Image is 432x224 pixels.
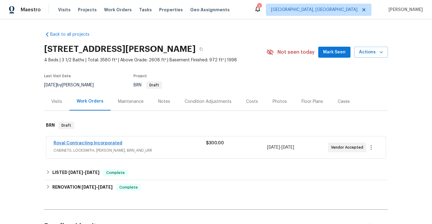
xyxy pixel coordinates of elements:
[58,7,71,13] span: Visits
[78,7,97,13] span: Projects
[246,99,258,105] div: Costs
[257,4,261,10] div: 1
[273,99,287,105] div: Photos
[44,180,388,195] div: RENOVATION [DATE]-[DATE]Complete
[281,145,294,150] span: [DATE]
[158,99,170,105] div: Notes
[44,116,388,135] div: BRN Draft
[68,170,99,175] span: -
[118,99,144,105] div: Maintenance
[51,99,62,105] div: Visits
[301,99,323,105] div: Floor Plans
[354,47,388,58] button: Actions
[77,98,103,104] div: Work Orders
[104,7,132,13] span: Work Orders
[44,46,196,52] h2: [STREET_ADDRESS][PERSON_NAME]
[68,170,83,175] span: [DATE]
[134,83,162,87] span: BRN
[44,57,267,63] span: 4 Beds | 3 1/2 Baths | Total: 3580 ft² | Above Grade: 2608 ft² | Basement Finished: 972 ft² | 1998
[85,170,99,175] span: [DATE]
[318,47,350,58] button: Mark Seen
[21,7,41,13] span: Maestro
[190,7,230,13] span: Geo Assignments
[386,7,423,13] span: [PERSON_NAME]
[98,185,113,189] span: [DATE]
[59,122,74,128] span: Draft
[196,44,207,55] button: Copy Address
[52,169,99,176] h6: LISTED
[139,8,152,12] span: Tasks
[44,83,57,87] span: [DATE]
[338,99,350,105] div: Cases
[44,74,71,78] span: Last Visit Date
[44,81,101,89] div: by [PERSON_NAME]
[271,7,357,13] span: [GEOGRAPHIC_DATA], [GEOGRAPHIC_DATA]
[54,141,122,145] a: Royal Contracting Incorporated
[104,170,127,176] span: Complete
[185,99,232,105] div: Condition Adjustments
[206,141,224,145] span: $300.00
[267,145,280,150] span: [DATE]
[44,165,388,180] div: LISTED [DATE]-[DATE]Complete
[147,83,162,87] span: Draft
[331,144,366,150] span: Vendor Accepted
[267,144,294,150] span: -
[134,74,147,78] span: Project
[159,7,183,13] span: Properties
[52,184,113,191] h6: RENOVATION
[359,49,383,56] span: Actions
[44,31,103,38] a: Back to all projects
[323,49,346,56] span: Mark Seen
[82,185,113,189] span: -
[82,185,96,189] span: [DATE]
[46,122,55,129] h6: BRN
[277,49,315,55] span: Not seen today
[117,184,140,190] span: Complete
[54,147,206,154] span: CABINETS, LOCKSMITH, [PERSON_NAME], BRN_AND_LRR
